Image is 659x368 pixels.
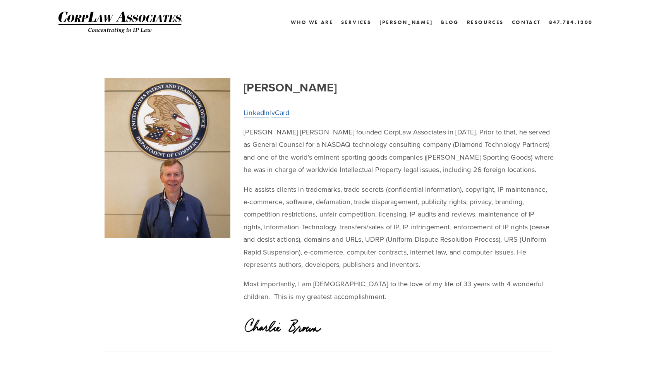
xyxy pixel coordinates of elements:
img: Charlie Signature Small.png [244,316,322,334]
a: Resources [467,19,504,25]
a: Contact [512,17,541,28]
a: Services [341,17,371,28]
p: [PERSON_NAME] [PERSON_NAME] founded CorpLaw Associates in [DATE]. Prior to that, he served as Gen... [244,126,554,176]
a: Blog [441,17,458,28]
a: Who We Are [291,17,333,28]
p: He assists clients in trademarks, trade secrets (confidential information), copyright, IP mainten... [244,183,554,271]
img: CorpLaw IP Law Firm [58,12,182,33]
p: Most importantly, I am [DEMOGRAPHIC_DATA] to the love of my life of 33 years with 4 wonderful chi... [244,278,554,303]
a: vCard [271,108,290,118]
img: Charlie.JPG [105,78,230,238]
strong: [PERSON_NAME] [244,79,337,96]
a: [PERSON_NAME] [379,17,433,28]
a: 847.784.1300 [549,17,593,28]
a: LinkedIn [244,108,269,118]
p: | [244,107,554,119]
